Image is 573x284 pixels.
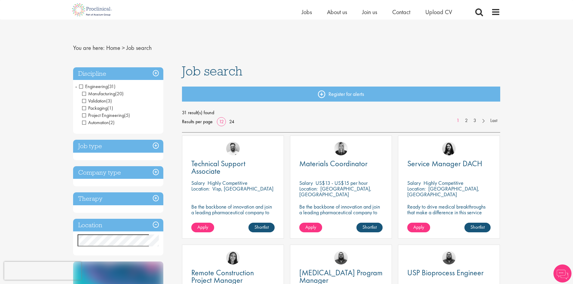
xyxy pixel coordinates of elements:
a: Technical Support Associate [191,160,275,175]
p: Highly Competitive [208,179,248,186]
p: [GEOGRAPHIC_DATA], [GEOGRAPHIC_DATA] [299,185,371,198]
span: > [122,44,125,52]
span: (3) [106,98,112,104]
span: Location: [299,185,318,192]
a: Join us [362,8,377,16]
span: Salary [299,179,313,186]
span: Salary [407,179,421,186]
a: Remote Construction Project Manager [191,269,275,284]
span: Manufacturing [82,90,124,97]
iframe: reCAPTCHA [4,262,81,280]
p: Visp, [GEOGRAPHIC_DATA] [212,185,273,192]
span: Automation [82,119,115,126]
a: About us [327,8,347,16]
span: Service Manager DACH [407,158,482,169]
span: Apply [197,224,208,230]
img: Indre Stankeviciute [442,142,456,155]
a: Register for alerts [182,87,500,102]
span: Job search [126,44,152,52]
span: Location: [407,185,426,192]
a: [MEDICAL_DATA] Program Manager [299,269,383,284]
p: Be the backbone of innovation and join a leading pharmaceutical company to help keep life-changin... [299,204,383,227]
span: Engineering [79,83,116,90]
span: Project Engineering [82,112,130,118]
span: (5) [124,112,130,118]
h3: Discipline [73,67,163,80]
img: Emile De Beer [226,142,240,155]
span: - [75,82,77,91]
span: Salary [191,179,205,186]
span: (1) [107,105,113,111]
img: Janelle Jones [334,142,348,155]
span: USP Bioprocess Engineer [407,267,484,278]
p: Highly Competitive [424,179,464,186]
a: Shortlist [248,223,275,232]
span: Packaging [82,105,107,111]
span: Project Engineering [82,112,124,118]
span: Validation [82,98,106,104]
h3: Company type [73,166,163,179]
span: Results per page [182,117,213,126]
a: 24 [227,118,236,125]
img: Ashley Bennett [334,251,348,264]
span: Apply [305,224,316,230]
a: Materials Coordinator [299,160,383,167]
span: Job search [182,63,242,79]
p: Be the backbone of innovation and join a leading pharmaceutical company to help keep life-changin... [191,204,275,227]
h3: Location [73,219,163,232]
p: [GEOGRAPHIC_DATA], [GEOGRAPHIC_DATA] [407,185,479,198]
a: 1 [454,117,462,124]
span: Engineering [79,83,108,90]
a: 12 [217,118,226,125]
a: Service Manager DACH [407,160,491,167]
img: Chatbot [553,264,571,282]
a: Shortlist [356,223,383,232]
span: Automation [82,119,109,126]
span: (20) [115,90,124,97]
span: Manufacturing [82,90,115,97]
span: You are here: [73,44,105,52]
span: 31 result(s) found [182,108,500,117]
p: US$13 - US$15 per hour [316,179,368,186]
img: Ashley Bennett [442,251,456,264]
a: Apply [407,223,430,232]
a: Shortlist [464,223,491,232]
a: Apply [191,223,214,232]
a: Contact [392,8,410,16]
h3: Job type [73,140,163,153]
a: Upload CV [425,8,452,16]
span: Validation [82,98,112,104]
a: Last [487,117,500,124]
span: (2) [109,119,115,126]
span: Location: [191,185,210,192]
a: 2 [462,117,471,124]
img: Eloise Coly [226,251,240,264]
span: (31) [108,83,116,90]
span: Technical Support Associate [191,158,245,176]
a: breadcrumb link [106,44,120,52]
span: Materials Coordinator [299,158,368,169]
p: Ready to drive medical breakthroughs that make a difference in this service manager position? [407,204,491,221]
a: Apply [299,223,322,232]
a: Jobs [302,8,312,16]
h3: Therapy [73,192,163,205]
a: USP Bioprocess Engineer [407,269,491,276]
span: Packaging [82,105,113,111]
span: Apply [413,224,424,230]
a: 3 [470,117,479,124]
